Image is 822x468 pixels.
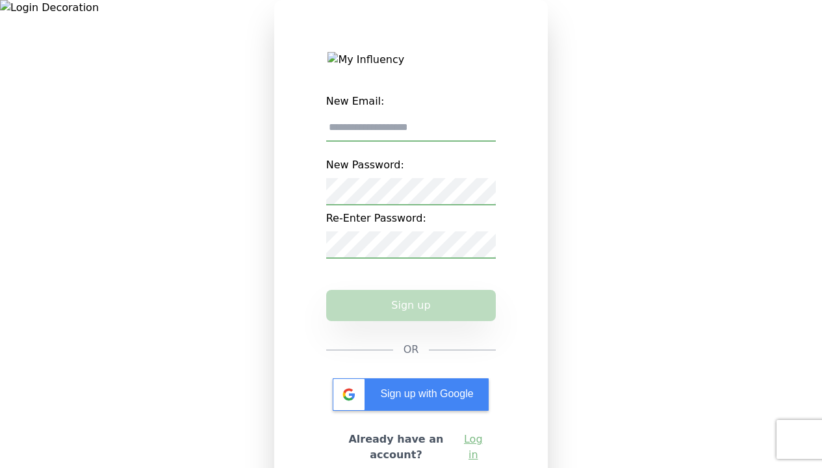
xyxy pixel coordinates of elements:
span: OR [404,342,419,357]
button: Sign up [326,290,496,321]
img: My Influency [328,52,494,68]
a: Log in [461,432,485,463]
span: Sign up with Google [380,388,473,399]
div: Sign up with Google [333,378,489,411]
label: New Password: [326,152,496,178]
label: Re-Enter Password: [326,205,496,231]
h2: Already have an account? [337,432,456,463]
label: New Email: [326,88,496,114]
